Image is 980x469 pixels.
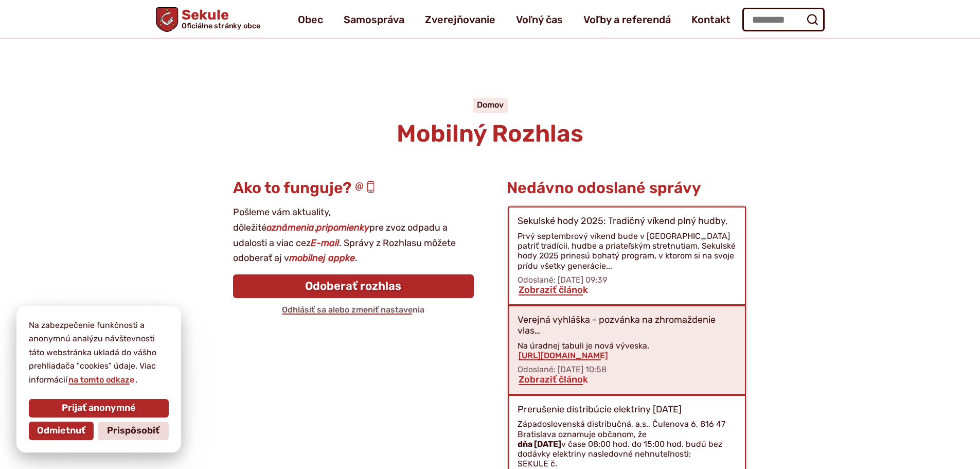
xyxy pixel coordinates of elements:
[518,275,737,285] p: Odoslané: [DATE] 09:39
[518,459,737,468] p: SEKULE č.
[98,422,169,440] button: Prispôsobiť
[289,252,355,264] strong: mobilnej appke
[298,5,323,34] a: Obec
[181,22,260,29] span: Oficiálne stránky obce
[518,439,561,449] strong: dňa [DATE]
[518,341,737,360] div: Na úradnej tabuli je nová výveska.
[156,7,178,32] img: Prejsť na domovskú stránku
[233,274,474,298] a: Odoberať rozhlas
[156,7,260,32] a: Logo Sekule, prejsť na domovskú stránku.
[518,315,737,337] p: Verejná vyhláška - pozvánka na zhromaždenie vlas…
[507,180,747,197] h3: Nedávno odoslané správy
[344,5,404,34] a: Samospráva
[518,439,737,459] p: v čase 08:00 hod. do 15:00 hod. budú bez dodávky elektriny nasledovné nehnuteľnosti:
[518,284,589,296] a: Zobraziť článok
[178,8,260,30] span: Sekule
[233,205,474,266] p: Pošleme vám aktuality, dôležité , pre zvoz odpadu a udalosti a viac cez . Správy z Rozhlasu môžet...
[583,5,671,34] a: Voľby a referendá
[281,305,425,315] a: Odhlásiť sa alebo zmeniť nastavenia
[516,5,563,34] a: Voľný čas
[311,237,339,249] strong: E-mail
[316,222,369,233] strong: pripomienky
[518,216,727,227] p: Sekulské hody 2025: Tradičný víkend plný hudby,
[233,180,474,197] h3: Ako to funguje?
[691,5,730,34] a: Kontakt
[518,231,737,271] div: Prvý septembrový víkend bude v [GEOGRAPHIC_DATA] patriť tradícii, hudbe a priateľským stretnutiam...
[518,374,589,385] a: Zobraziť článok
[518,364,737,374] p: Odoslané: [DATE] 10:58
[29,319,169,387] p: Na zabezpečenie funkčnosti a anonymnú analýzu návštevnosti táto webstránka ukladá do vášho prehli...
[518,351,609,360] a: [URL][DOMAIN_NAME]
[518,404,682,415] p: Prerušenie distribúcie elektriny [DATE]
[107,425,159,437] span: Prispôsobiť
[29,399,169,418] button: Prijať anonymné
[67,375,135,385] a: na tomto odkaze
[518,419,737,439] p: Západoslovenská distribučná, a.s., Čulenova 6, 816 47 Bratislava oznamuje občanom, že
[29,422,94,440] button: Odmietnuť
[397,119,583,148] span: Mobilný Rozhlas
[477,100,504,110] a: Domov
[266,222,314,233] strong: oznámenia
[37,425,85,437] span: Odmietnuť
[62,403,136,414] span: Prijať anonymné
[425,5,495,34] a: Zverejňovanie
